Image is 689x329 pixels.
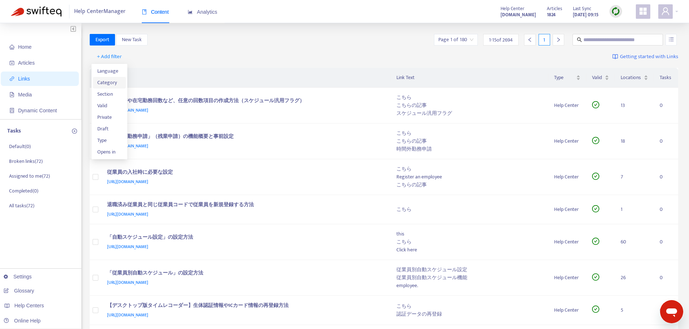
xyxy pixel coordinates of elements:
[18,92,32,98] span: Media
[527,37,532,42] span: left
[615,296,654,325] td: 5
[661,7,670,16] span: user
[18,60,35,66] span: Articles
[9,92,14,97] span: file-image
[107,178,148,185] span: [URL][DOMAIN_NAME]
[97,125,122,133] span: Draft
[107,107,148,114] span: [URL][DOMAIN_NAME]
[396,129,543,137] div: こちら
[615,195,654,224] td: 1
[9,60,14,65] span: account-book
[489,36,513,44] span: 1 - 15 of 2694
[577,37,582,42] span: search
[592,273,599,281] span: check-circle
[396,266,543,274] div: 従業員別自動スケジュール設定
[107,311,148,319] span: [URL][DOMAIN_NAME]
[142,9,147,14] span: book
[554,274,580,282] div: Help Center
[396,101,543,109] div: こちらの記事
[188,9,193,14] span: area-chart
[97,148,122,156] span: Opens in
[391,68,549,88] th: Link Text
[396,181,543,189] div: こちらの記事
[611,7,620,16] img: sync.dc5367851b00ba804db3.png
[396,137,543,145] div: こちらの記事
[539,34,550,46] div: 1
[18,108,57,113] span: Dynamic Content
[90,34,115,46] button: Export
[107,243,148,250] span: [URL][DOMAIN_NAME]
[654,195,678,224] td: 0
[573,11,599,19] strong: [DATE] 09:15
[654,68,678,88] th: Tasks
[97,67,122,75] span: Language
[396,173,543,181] div: Register an employee
[592,173,599,180] span: check-circle
[97,90,122,98] span: Section
[554,173,580,181] div: Help Center
[612,54,618,60] img: image-link
[620,53,678,61] span: Getting started with Links
[554,101,580,109] div: Help Center
[18,44,31,50] span: Home
[660,300,683,323] iframe: メッセージングウィンドウを開くボタン
[97,102,122,110] span: Valid
[592,137,599,144] span: check-circle
[101,68,391,88] th: Link Title
[592,74,603,82] span: Valid
[9,187,38,195] p: Completed ( 0 )
[9,44,14,49] span: home
[396,145,543,153] div: 時間外勤務申請
[107,97,382,106] div: 夜勤回数や在宅勤務回数など、任意の回数項目の作成方法（スケジュール汎用フラグ）
[669,37,674,42] span: unordered-list
[547,5,562,13] span: Articles
[615,68,654,88] th: Locations
[97,113,122,121] span: Private
[11,7,61,17] img: Swifteq
[74,5,126,18] span: Help Center Manager
[554,238,580,246] div: Help Center
[9,172,50,180] p: Assigned to me ( 72 )
[665,34,677,46] button: unordered-list
[107,211,148,218] span: [URL][DOMAIN_NAME]
[548,68,586,88] th: Type
[554,306,580,314] div: Help Center
[615,159,654,195] td: 7
[9,143,31,150] p: Default ( 0 )
[4,288,34,294] a: Glossary
[122,36,142,44] span: New Task
[4,318,41,324] a: Online Help
[396,302,543,310] div: こちら
[72,129,77,134] span: plus-circle
[615,124,654,159] td: 18
[501,5,524,13] span: Help Center
[4,274,32,280] a: Settings
[107,168,382,178] div: 従業員の入社時に必要な設定
[592,205,599,212] span: check-circle
[188,9,217,15] span: Analytics
[592,238,599,245] span: check-circle
[592,101,599,108] span: check-circle
[14,303,44,308] span: Help Centers
[654,124,678,159] td: 0
[107,142,148,150] span: [URL][DOMAIN_NAME]
[615,224,654,260] td: 60
[107,302,382,311] div: 【デスクトップ版タイムレコーダー】生体認証情報やICカード情報の再登録方法
[9,108,14,113] span: container
[92,51,127,62] button: + Add filter
[9,202,34,209] p: All tasks ( 72 )
[7,127,21,135] p: Tasks
[547,11,556,19] strong: 1824
[9,76,14,81] span: link
[396,310,543,318] div: 認証データの再登録
[654,159,678,195] td: 0
[142,9,169,15] span: Content
[501,10,536,19] a: [DOMAIN_NAME]
[18,76,30,82] span: Links
[396,94,543,101] div: こちら
[97,79,122,87] span: Category
[396,109,543,117] div: スケジュール汎用フラグ
[621,74,642,82] span: Locations
[639,7,647,16] span: appstore
[107,269,382,278] div: 「従業員別自動スケジュール」の設定方法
